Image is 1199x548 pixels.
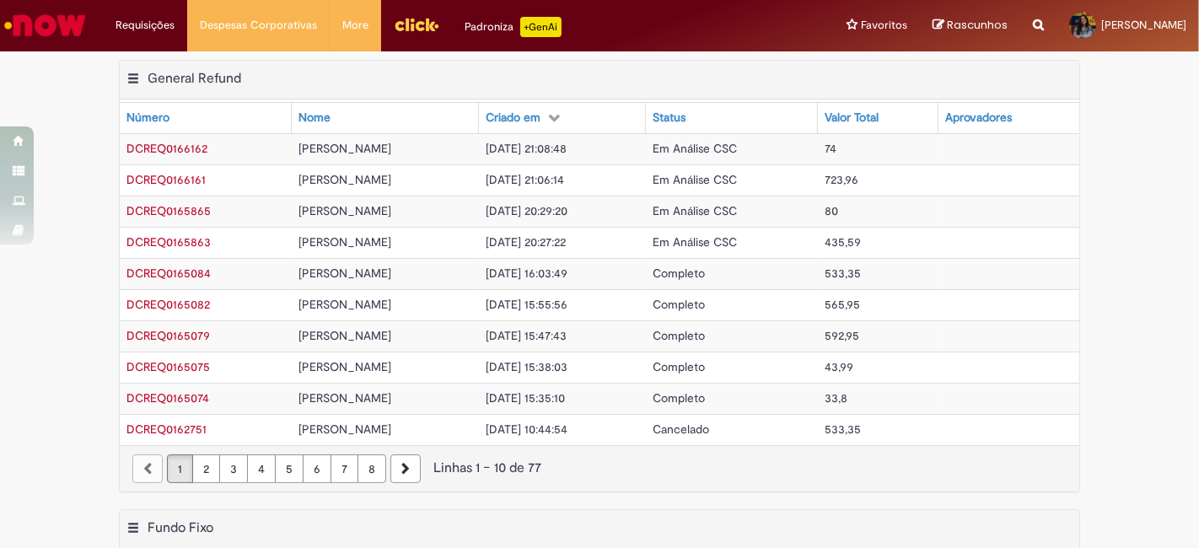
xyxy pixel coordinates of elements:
[331,454,358,483] a: Página 7
[120,445,1079,492] nav: paginação
[486,390,565,406] span: [DATE] 15:35:10
[126,297,210,312] a: Abrir Registro: DCREQ0165082
[653,266,705,281] span: Completo
[342,17,368,34] span: More
[653,234,737,250] span: Em Análise CSC
[275,454,304,483] a: Página 5
[126,141,207,156] span: DCREQ0166162
[486,110,540,126] div: Criado em
[825,390,847,406] span: 33,8
[486,422,567,437] span: [DATE] 10:44:54
[192,454,220,483] a: Página 2
[298,110,331,126] div: Nome
[126,172,206,187] span: DCREQ0166161
[653,390,705,406] span: Completo
[126,390,209,406] a: Abrir Registro: DCREQ0165074
[465,17,562,37] div: Padroniza
[394,12,439,37] img: click_logo_yellow_360x200.png
[653,141,737,156] span: Em Análise CSC
[126,390,209,406] span: DCREQ0165074
[358,454,386,483] a: Página 8
[486,234,566,250] span: [DATE] 20:27:22
[947,17,1008,33] span: Rascunhos
[126,266,211,281] a: Abrir Registro: DCREQ0165084
[825,110,879,126] div: Valor Total
[132,459,1067,478] div: Linhas 1 − 10 de 77
[298,422,391,437] span: [PERSON_NAME]
[825,422,861,437] span: 533,35
[653,359,705,374] span: Completo
[653,422,709,437] span: Cancelado
[653,328,705,343] span: Completo
[298,141,391,156] span: [PERSON_NAME]
[298,172,391,187] span: [PERSON_NAME]
[825,141,836,156] span: 74
[486,328,567,343] span: [DATE] 15:47:43
[126,203,211,218] a: Abrir Registro: DCREQ0165865
[945,110,1012,126] div: Aprovadores
[825,359,853,374] span: 43,99
[126,203,211,218] span: DCREQ0165865
[303,454,331,483] a: Página 6
[653,172,737,187] span: Em Análise CSC
[825,234,861,250] span: 435,59
[486,203,567,218] span: [DATE] 20:29:20
[390,454,421,483] a: Próxima página
[148,70,241,87] h2: General Refund
[126,422,207,437] a: Abrir Registro: DCREQ0162751
[825,266,861,281] span: 533,35
[653,110,686,126] div: Status
[825,328,859,343] span: 592,95
[116,17,175,34] span: Requisições
[148,519,213,536] h2: Fundo Fixo
[486,266,567,281] span: [DATE] 16:03:49
[126,266,211,281] span: DCREQ0165084
[126,359,210,374] span: DCREQ0165075
[486,141,567,156] span: [DATE] 21:08:48
[653,297,705,312] span: Completo
[520,17,562,37] p: +GenAi
[486,359,567,374] span: [DATE] 15:38:03
[298,359,391,374] span: [PERSON_NAME]
[126,328,210,343] a: Abrir Registro: DCREQ0165079
[247,454,276,483] a: Página 4
[861,17,907,34] span: Favoritos
[825,172,858,187] span: 723,96
[486,297,567,312] span: [DATE] 15:55:56
[298,297,391,312] span: [PERSON_NAME]
[653,203,737,218] span: Em Análise CSC
[2,8,89,42] img: ServiceNow
[933,18,1008,34] a: Rascunhos
[126,70,140,92] button: General Refund Menu de contexto
[167,454,193,483] a: Página 1
[126,234,211,250] a: Abrir Registro: DCREQ0165863
[126,519,140,541] button: Fundo Fixo Menu de contexto
[126,110,169,126] div: Número
[126,297,210,312] span: DCREQ0165082
[825,297,860,312] span: 565,95
[298,234,391,250] span: [PERSON_NAME]
[126,328,210,343] span: DCREQ0165079
[486,172,564,187] span: [DATE] 21:06:14
[825,203,838,218] span: 80
[126,234,211,250] span: DCREQ0165863
[298,203,391,218] span: [PERSON_NAME]
[126,422,207,437] span: DCREQ0162751
[126,172,206,187] a: Abrir Registro: DCREQ0166161
[200,17,317,34] span: Despesas Corporativas
[126,359,210,374] a: Abrir Registro: DCREQ0165075
[126,141,207,156] a: Abrir Registro: DCREQ0166162
[219,454,248,483] a: Página 3
[298,390,391,406] span: [PERSON_NAME]
[1101,18,1186,32] span: [PERSON_NAME]
[298,328,391,343] span: [PERSON_NAME]
[298,266,391,281] span: [PERSON_NAME]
